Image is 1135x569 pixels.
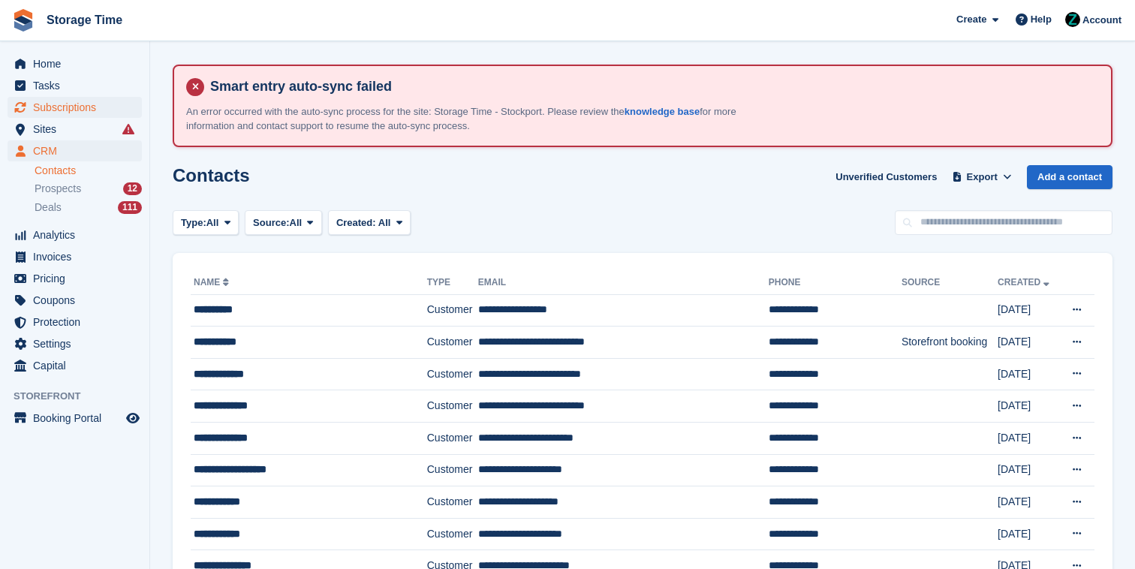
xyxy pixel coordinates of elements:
[427,423,478,455] td: Customer
[427,518,478,550] td: Customer
[998,423,1059,455] td: [DATE]
[122,123,134,135] i: Smart entry sync failures have occurred
[41,8,128,32] a: Storage Time
[118,201,142,214] div: 111
[8,268,142,289] a: menu
[378,217,391,228] span: All
[336,217,376,228] span: Created:
[8,119,142,140] a: menu
[998,358,1059,390] td: [DATE]
[123,182,142,195] div: 12
[1027,165,1112,190] a: Add a contact
[998,454,1059,486] td: [DATE]
[967,170,998,185] span: Export
[33,75,123,96] span: Tasks
[33,312,123,333] span: Protection
[35,200,62,215] span: Deals
[33,140,123,161] span: CRM
[998,327,1059,359] td: [DATE]
[14,389,149,404] span: Storefront
[33,268,123,289] span: Pricing
[625,106,700,117] a: knowledge base
[35,181,142,197] a: Prospects 12
[186,104,749,134] p: An error occurred with the auto-sync process for the site: Storage Time - Stockport. Please revie...
[1065,12,1080,27] img: Zain Sarwar
[998,390,1059,423] td: [DATE]
[33,97,123,118] span: Subscriptions
[12,9,35,32] img: stora-icon-8386f47178a22dfd0bd8f6a31ec36ba5ce8667c1dd55bd0f319d3a0aa187defe.svg
[173,210,239,235] button: Type: All
[998,294,1059,327] td: [DATE]
[427,454,478,486] td: Customer
[35,164,142,178] a: Contacts
[290,215,303,230] span: All
[204,78,1099,95] h4: Smart entry auto-sync failed
[33,408,123,429] span: Booking Portal
[8,312,142,333] a: menu
[1031,12,1052,27] span: Help
[1082,13,1121,28] span: Account
[8,333,142,354] a: menu
[194,277,232,288] a: Name
[902,271,998,295] th: Source
[33,53,123,74] span: Home
[427,271,478,295] th: Type
[8,53,142,74] a: menu
[998,518,1059,550] td: [DATE]
[245,210,322,235] button: Source: All
[8,97,142,118] a: menu
[829,165,943,190] a: Unverified Customers
[33,290,123,311] span: Coupons
[181,215,206,230] span: Type:
[427,390,478,423] td: Customer
[206,215,219,230] span: All
[8,355,142,376] a: menu
[173,165,250,185] h1: Contacts
[956,12,986,27] span: Create
[33,224,123,245] span: Analytics
[427,486,478,519] td: Customer
[478,271,769,295] th: Email
[998,486,1059,519] td: [DATE]
[35,182,81,196] span: Prospects
[8,408,142,429] a: menu
[427,294,478,327] td: Customer
[8,75,142,96] a: menu
[427,327,478,359] td: Customer
[902,327,998,359] td: Storefront booking
[33,246,123,267] span: Invoices
[35,200,142,215] a: Deals 111
[998,277,1052,288] a: Created
[769,271,902,295] th: Phone
[253,215,289,230] span: Source:
[427,358,478,390] td: Customer
[8,224,142,245] a: menu
[328,210,411,235] button: Created: All
[8,246,142,267] a: menu
[33,355,123,376] span: Capital
[124,409,142,427] a: Preview store
[33,333,123,354] span: Settings
[8,140,142,161] a: menu
[33,119,123,140] span: Sites
[8,290,142,311] a: menu
[949,165,1015,190] button: Export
